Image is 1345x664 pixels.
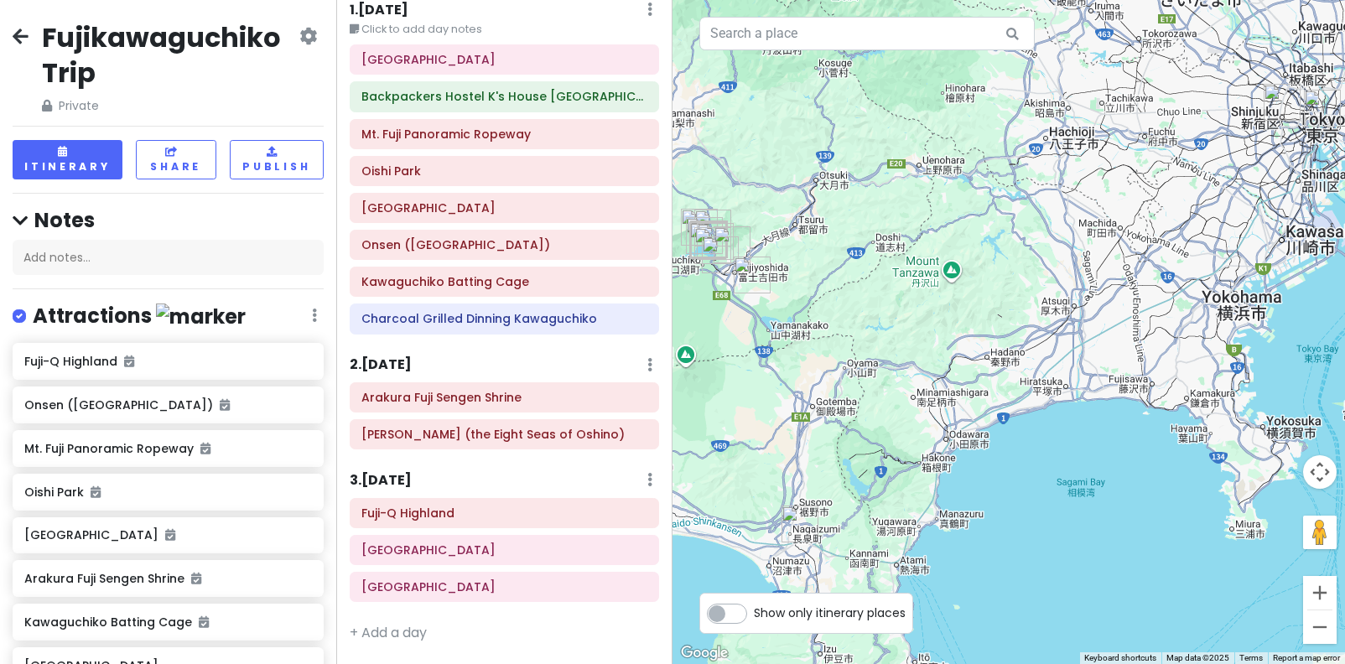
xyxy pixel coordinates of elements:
[24,354,311,369] h6: Fuji-Q Highland
[691,220,728,257] div: Oike Park
[690,220,727,257] div: Kawaguchiko Batting Cage
[24,615,311,630] h6: Kawaguchiko Batting Cage
[734,257,771,293] div: Oshino Hakkai (the Eight Seas of Oshino)
[1304,90,1341,127] div: Tokyo Station
[361,237,647,252] h6: Onsen (Royal Hotel Kawaguchiko)
[191,573,201,584] i: Added to itinerary
[714,226,750,263] div: Arakura Fuji Sengen Shrine
[361,89,647,104] h6: Backpackers Hostel K's House Mt.Fuji
[230,140,324,179] button: Publish
[1303,455,1337,489] button: Map camera controls
[136,140,216,179] button: Share
[33,303,246,330] h4: Attractions
[24,485,311,500] h6: Oishi Park
[350,623,427,642] a: + Add a day
[156,303,246,329] img: marker
[24,441,311,456] h6: Mt. Fuji Panoramic Ropeway
[1303,610,1337,644] button: Zoom out
[1303,576,1337,610] button: Zoom in
[694,210,731,246] div: Kawaguchiko Music Forest Museum
[681,209,718,246] div: Oishi Park
[686,217,723,254] div: Yagizaki Park
[361,542,647,558] h6: Kawaguchiko Station
[361,127,647,142] h6: Mt. Fuji Panoramic Ropeway
[24,571,311,586] h6: Arakura Fuji Sengen Shrine
[1239,653,1263,662] a: Terms (opens in new tab)
[13,140,122,179] button: Itinerary
[42,20,296,90] h2: Fujikawaguchiko Trip
[24,527,311,542] h6: [GEOGRAPHIC_DATA]
[350,21,659,38] small: Click to add day notes
[13,240,324,275] div: Add notes...
[361,579,647,594] h6: Shinjuku Station
[24,397,311,412] h6: Onsen ([GEOGRAPHIC_DATA])
[1084,652,1156,664] button: Keyboard shortcuts
[361,506,647,521] h6: Fuji-Q Highland
[165,529,175,541] i: Added to itinerary
[677,642,732,664] img: Google
[754,604,906,622] span: Show only itinerary places
[782,506,818,542] div: MISHIMA STATION
[124,355,134,367] i: Added to itinerary
[13,207,324,233] h4: Notes
[1166,653,1229,662] span: Map data ©2025
[350,2,408,19] h6: 1 . [DATE]
[689,222,726,259] div: Backpackers Hostel K's House Mt.Fuji
[699,17,1035,50] input: Search a place
[199,616,209,628] i: Added to itinerary
[677,642,732,664] a: Open this area in Google Maps (opens a new window)
[42,96,296,115] span: Private
[1264,84,1301,121] div: Shinjuku Station
[702,236,739,273] div: Fuji-Q Highland
[361,390,647,405] h6: Arakura Fuji Sengen Shrine
[200,443,210,454] i: Added to itinerary
[691,221,728,258] div: Onsen (Royal Hotel Kawaguchiko)
[1303,516,1337,549] button: Drag Pegman onto the map to open Street View
[694,227,731,264] div: Kawaguchiko Station
[697,223,734,260] div: Mt. Fuji Panoramic Ropeway
[361,427,647,442] h6: Oshino Hakkai (the Eight Seas of Oshino)
[1273,653,1340,662] a: Report a map error
[361,311,647,326] h6: Charcoal Grilled Dinning Kawaguchiko
[220,399,230,411] i: Added to itinerary
[91,486,101,498] i: Added to itinerary
[361,200,647,215] h6: Oike Park
[361,163,647,179] h6: Oishi Park
[350,472,412,490] h6: 3 . [DATE]
[361,274,647,289] h6: Kawaguchiko Batting Cage
[350,356,412,374] h6: 2 . [DATE]
[361,52,647,67] h6: MISHIMA STATION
